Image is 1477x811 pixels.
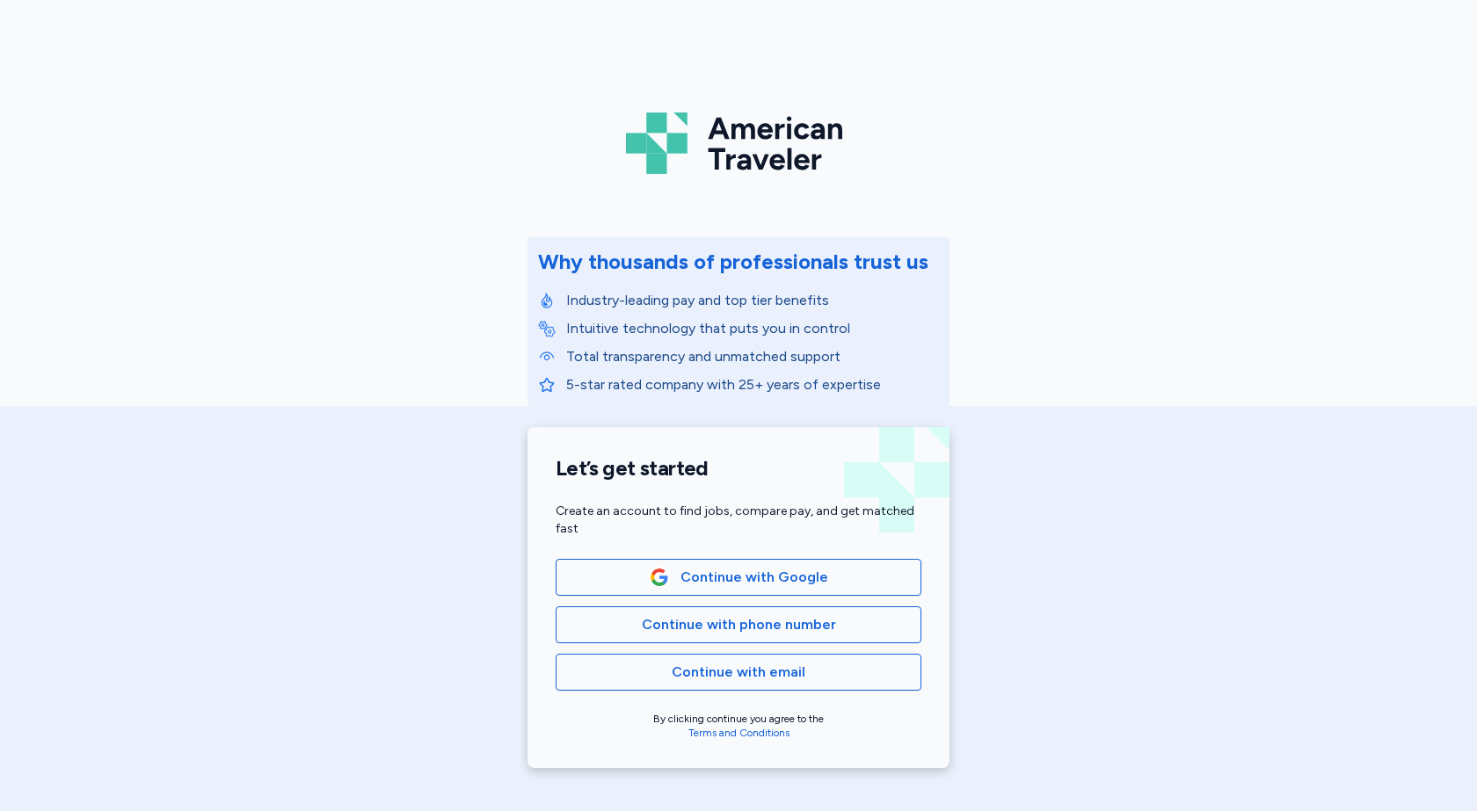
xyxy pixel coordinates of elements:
[566,318,939,339] p: Intuitive technology that puts you in control
[642,614,836,635] span: Continue with phone number
[556,712,921,740] div: By clicking continue you agree to the
[650,568,669,587] img: Google Logo
[556,455,921,482] h1: Let’s get started
[556,654,921,691] button: Continue with email
[556,559,921,596] button: Google LogoContinue with Google
[626,105,851,181] img: Logo
[556,503,921,538] div: Create an account to find jobs, compare pay, and get matched fast
[680,567,828,588] span: Continue with Google
[566,346,939,367] p: Total transparency and unmatched support
[566,374,939,395] p: 5-star rated company with 25+ years of expertise
[566,290,939,311] p: Industry-leading pay and top tier benefits
[672,662,805,683] span: Continue with email
[538,248,928,276] div: Why thousands of professionals trust us
[556,606,921,643] button: Continue with phone number
[688,727,789,739] a: Terms and Conditions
